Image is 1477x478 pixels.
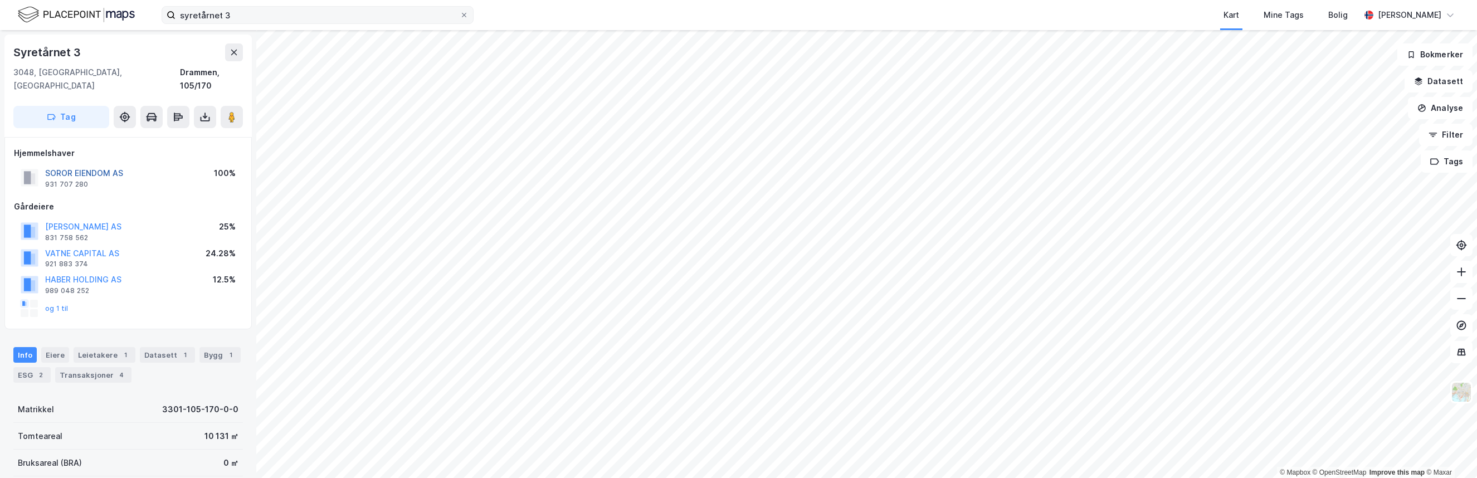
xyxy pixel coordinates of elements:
img: logo.f888ab2527a4732fd821a326f86c7f29.svg [18,5,135,25]
div: 100% [214,167,236,180]
button: Tag [13,106,109,128]
div: ESG [13,367,51,383]
button: Bokmerker [1397,43,1473,66]
a: Mapbox [1280,469,1310,476]
button: Datasett [1405,70,1473,92]
div: Datasett [140,347,195,363]
div: Transaksjoner [55,367,131,383]
a: OpenStreetMap [1313,469,1367,476]
div: Eiere [41,347,69,363]
div: 25% [219,220,236,233]
div: Hjemmelshaver [14,147,242,160]
iframe: Chat Widget [1421,425,1477,478]
div: Kontrollprogram for chat [1421,425,1477,478]
div: 24.28% [206,247,236,260]
div: 3301-105-170-0-0 [162,403,238,416]
div: Drammen, 105/170 [180,66,243,92]
div: 4 [116,369,127,381]
div: 10 131 ㎡ [204,430,238,443]
div: Mine Tags [1264,8,1304,22]
div: Tomteareal [18,430,62,443]
button: Filter [1419,124,1473,146]
button: Analyse [1408,97,1473,119]
input: Søk på adresse, matrikkel, gårdeiere, leietakere eller personer [176,7,460,23]
div: 1 [225,349,236,360]
div: 3048, [GEOGRAPHIC_DATA], [GEOGRAPHIC_DATA] [13,66,180,92]
div: Gårdeiere [14,200,242,213]
div: Bygg [199,347,241,363]
div: 0 ㎡ [223,456,238,470]
div: 921 883 374 [45,260,88,269]
div: 931 707 280 [45,180,88,189]
a: Improve this map [1369,469,1425,476]
div: 989 048 252 [45,286,89,295]
div: 1 [120,349,131,360]
button: Tags [1421,150,1473,173]
div: 1 [179,349,191,360]
div: 2 [35,369,46,381]
div: Bruksareal (BRA) [18,456,82,470]
img: Z [1451,382,1472,403]
div: Matrikkel [18,403,54,416]
div: Leietakere [74,347,135,363]
div: Info [13,347,37,363]
div: [PERSON_NAME] [1378,8,1441,22]
div: 12.5% [213,273,236,286]
div: 831 758 562 [45,233,88,242]
div: Bolig [1328,8,1348,22]
div: Syretårnet 3 [13,43,83,61]
div: Kart [1223,8,1239,22]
